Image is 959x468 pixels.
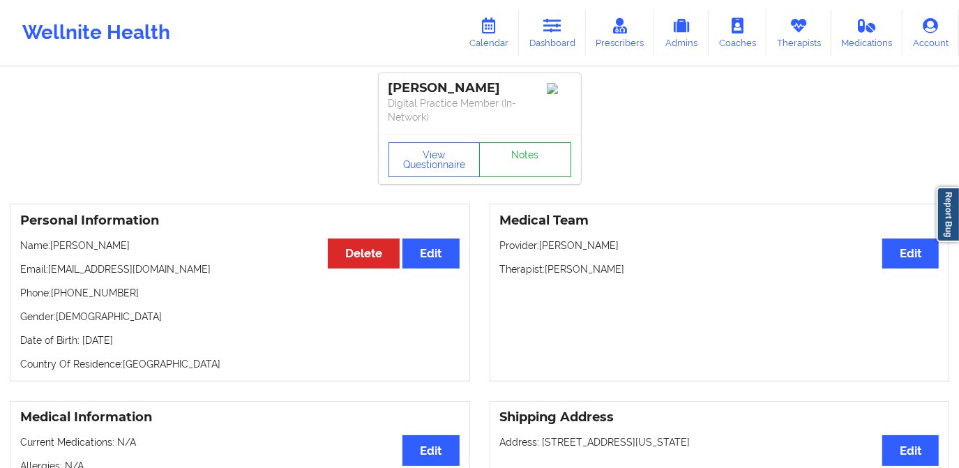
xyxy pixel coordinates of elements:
[459,10,519,56] a: Calendar
[388,80,571,96] div: [PERSON_NAME]
[903,10,959,56] a: Account
[519,10,586,56] a: Dashboard
[20,286,460,300] p: Phone: [PHONE_NUMBER]
[586,10,655,56] a: Prescribers
[20,239,460,252] p: Name: [PERSON_NAME]
[500,213,939,229] h3: Medical Team
[500,409,939,425] h3: Shipping Address
[20,333,460,347] p: Date of Birth: [DATE]
[500,435,939,449] p: Address: [STREET_ADDRESS][US_STATE]
[20,357,460,371] p: Country Of Residence: [GEOGRAPHIC_DATA]
[500,262,939,276] p: Therapist: [PERSON_NAME]
[547,83,571,94] img: Image%2Fplaceholer-image.png
[20,310,460,324] p: Gender: [DEMOGRAPHIC_DATA]
[479,142,571,177] a: Notes
[937,187,959,242] a: Report Bug
[882,435,939,465] button: Edit
[654,10,709,56] a: Admins
[388,96,571,124] p: Digital Practice Member (In-Network)
[709,10,767,56] a: Coaches
[328,239,400,269] button: Delete
[767,10,831,56] a: Therapists
[500,239,939,252] p: Provider: [PERSON_NAME]
[882,239,939,269] button: Edit
[20,435,460,449] p: Current Medications: N/A
[20,409,460,425] h3: Medical Information
[402,435,459,465] button: Edit
[20,262,460,276] p: Email: [EMAIL_ADDRESS][DOMAIN_NAME]
[831,10,903,56] a: Medications
[402,239,459,269] button: Edit
[388,142,481,177] button: View Questionnaire
[20,213,460,229] h3: Personal Information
